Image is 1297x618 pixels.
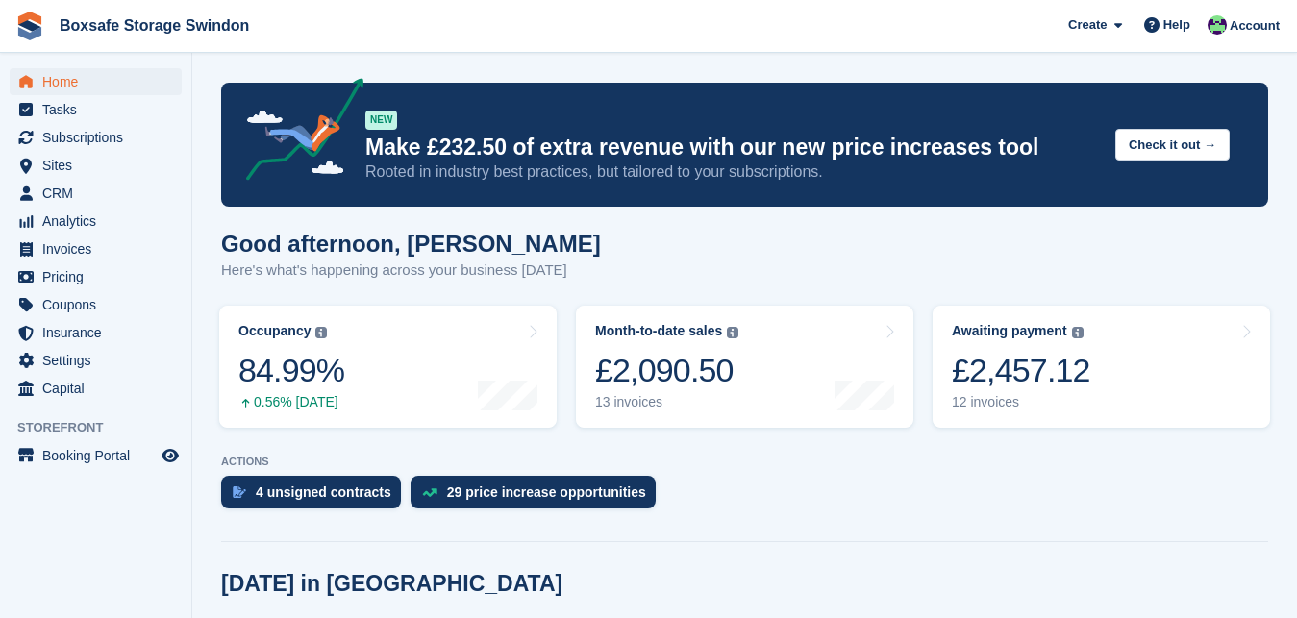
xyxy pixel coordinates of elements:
[411,476,665,518] a: 29 price increase opportunities
[42,235,158,262] span: Invoices
[42,442,158,469] span: Booking Portal
[952,351,1090,390] div: £2,457.12
[447,484,646,500] div: 29 price increase opportunities
[15,12,44,40] img: stora-icon-8386f47178a22dfd0bd8f6a31ec36ba5ce8667c1dd55bd0f319d3a0aa187defe.svg
[422,488,437,497] img: price_increase_opportunities-93ffe204e8149a01c8c9dc8f82e8f89637d9d84a8eef4429ea346261dce0b2c0.svg
[221,231,601,257] h1: Good afternoon, [PERSON_NAME]
[10,375,182,402] a: menu
[42,319,158,346] span: Insurance
[159,444,182,467] a: Preview store
[595,394,738,410] div: 13 invoices
[365,161,1100,183] p: Rooted in industry best practices, but tailored to your subscriptions.
[10,347,182,374] a: menu
[10,124,182,151] a: menu
[42,96,158,123] span: Tasks
[1115,129,1230,161] button: Check it out →
[42,152,158,179] span: Sites
[230,78,364,187] img: price-adjustments-announcement-icon-8257ccfd72463d97f412b2fc003d46551f7dbcb40ab6d574587a9cd5c0d94...
[52,10,257,41] a: Boxsafe Storage Swindon
[10,208,182,235] a: menu
[256,484,391,500] div: 4 unsigned contracts
[365,111,397,130] div: NEW
[10,442,182,469] a: menu
[576,306,913,428] a: Month-to-date sales £2,090.50 13 invoices
[42,208,158,235] span: Analytics
[315,327,327,338] img: icon-info-grey-7440780725fd019a000dd9b08b2336e03edf1995a4989e88bcd33f0948082b44.svg
[42,263,158,290] span: Pricing
[1208,15,1227,35] img: Kim Virabi
[10,96,182,123] a: menu
[42,347,158,374] span: Settings
[595,323,722,339] div: Month-to-date sales
[10,263,182,290] a: menu
[365,134,1100,161] p: Make £232.50 of extra revenue with our new price increases tool
[219,306,557,428] a: Occupancy 84.99% 0.56% [DATE]
[42,124,158,151] span: Subscriptions
[727,327,738,338] img: icon-info-grey-7440780725fd019a000dd9b08b2336e03edf1995a4989e88bcd33f0948082b44.svg
[10,319,182,346] a: menu
[221,476,411,518] a: 4 unsigned contracts
[10,152,182,179] a: menu
[952,323,1067,339] div: Awaiting payment
[17,418,191,437] span: Storefront
[238,394,344,410] div: 0.56% [DATE]
[238,351,344,390] div: 84.99%
[42,375,158,402] span: Capital
[933,306,1270,428] a: Awaiting payment £2,457.12 12 invoices
[238,323,311,339] div: Occupancy
[10,291,182,318] a: menu
[221,456,1268,468] p: ACTIONS
[221,571,562,597] h2: [DATE] in [GEOGRAPHIC_DATA]
[1072,327,1084,338] img: icon-info-grey-7440780725fd019a000dd9b08b2336e03edf1995a4989e88bcd33f0948082b44.svg
[10,235,182,262] a: menu
[1230,16,1280,36] span: Account
[233,486,246,498] img: contract_signature_icon-13c848040528278c33f63329250d36e43548de30e8caae1d1a13099fd9432cc5.svg
[952,394,1090,410] div: 12 invoices
[595,351,738,390] div: £2,090.50
[10,68,182,95] a: menu
[42,291,158,318] span: Coupons
[42,68,158,95] span: Home
[1163,15,1190,35] span: Help
[10,180,182,207] a: menu
[42,180,158,207] span: CRM
[221,260,601,282] p: Here's what's happening across your business [DATE]
[1068,15,1107,35] span: Create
